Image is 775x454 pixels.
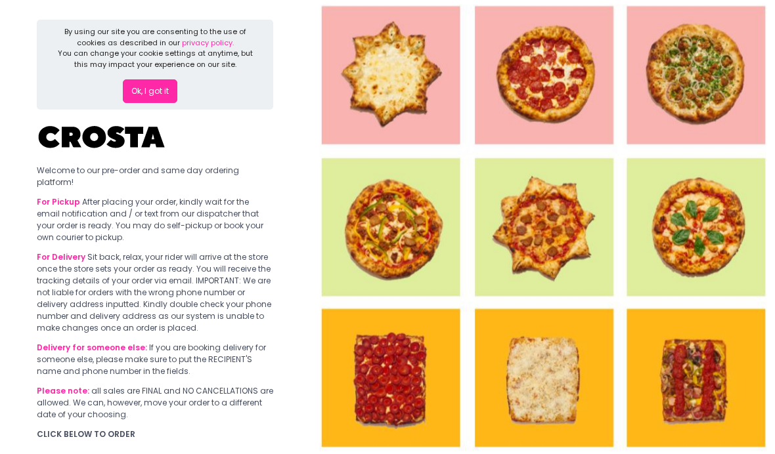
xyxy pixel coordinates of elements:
div: After placing your order, kindly wait for the email notification and / or text from our dispatche... [37,196,273,243]
div: If you are booking delivery for someone else, please make sure to put the RECIPIENT'S name and ph... [37,342,273,377]
img: Crosta Pizzeria [37,117,168,157]
div: Sit back, relax, your rider will arrive at the store once the store sets your order as ready. You... [37,251,273,334]
a: privacy policy. [182,37,234,48]
div: CLICK BELOW TO ORDER [37,428,273,440]
div: all sales are FINAL and NO CANCELLATIONS are allowed. We can, however, move your order to a diffe... [37,385,273,421]
b: Delivery for someone else: [37,342,147,353]
div: Welcome to our pre-order and same day ordering platform! [37,165,273,188]
b: For Pickup [37,196,80,207]
b: Please note: [37,385,89,396]
button: Ok, I got it [123,79,177,103]
b: For Delivery [37,251,85,262]
div: By using our site you are consenting to the use of cookies as described in our You can change you... [57,26,253,70]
